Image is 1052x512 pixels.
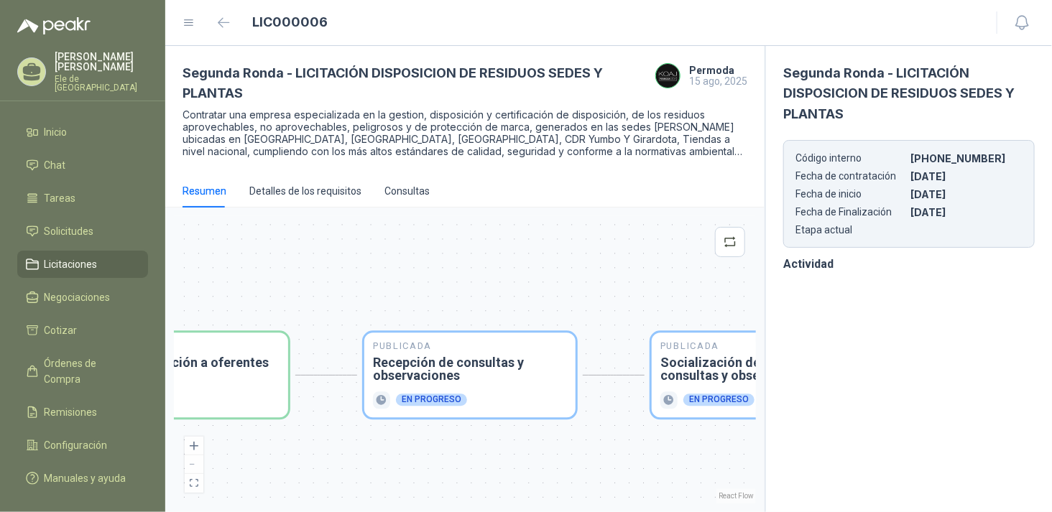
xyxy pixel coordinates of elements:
div: Resumen [183,183,226,199]
div: PublicadaEnvío de invitación a oferentes [77,332,288,417]
h1: LIC000006 [253,12,328,32]
div: React Flow controls [185,437,203,493]
h3: Recepción de consultas y observaciones [373,356,567,382]
h3: Actividad [783,255,1035,273]
button: fit view [185,474,203,493]
span: Manuales y ayuda [45,470,126,486]
span: Tareas [45,190,76,206]
p: [DATE] [910,206,1023,218]
button: zoom in [185,437,203,455]
h4: Permoda [689,65,747,75]
a: Configuración [17,432,148,459]
h3: Socialización de respuestas a consultas y observaciones [660,356,854,382]
span: Inicio [45,124,68,140]
p: [PHONE_NUMBER] [910,152,1023,164]
a: Chat [17,152,148,179]
p: Fecha de inicio [795,188,908,200]
div: Detalles de los requisitos [249,183,361,199]
div: Consultas [384,183,430,199]
span: Chat [45,157,66,173]
img: Company Logo [656,64,680,88]
a: Manuales y ayuda [17,465,148,492]
a: Solicitudes [17,218,148,245]
span: Cotizar [45,322,78,338]
button: retweet [715,227,745,257]
div: En progreso [683,394,755,406]
p: Publicada [660,341,854,350]
h3: Segunda Ronda - LICITACIÓN DISPOSICION DE RESIDUOS SEDES Y PLANTAS [183,63,655,104]
p: [DATE] [910,170,1023,182]
h3: Envío de invitación a oferentes [86,356,280,369]
p: 15 ago, 2025 [689,75,747,87]
p: Ele de [GEOGRAPHIC_DATA] [55,75,148,92]
span: Configuración [45,437,108,453]
div: PublicadaRecepción de consultas y observacionesEn progreso [364,332,576,417]
span: Solicitudes [45,223,94,239]
a: Tareas [17,185,148,212]
span: Negociaciones [45,289,111,305]
a: Negociaciones [17,284,148,311]
span: Licitaciones [45,256,98,272]
p: Código interno [795,152,908,164]
p: Fecha de contratación [795,170,908,182]
h3: Segunda Ronda - LICITACIÓN DISPOSICION DE RESIDUOS SEDES Y PLANTAS [783,63,1035,124]
a: Cotizar [17,317,148,344]
div: PublicadaSocialización de respuestas a consultas y observacionesEn progreso [652,332,863,417]
p: [DATE] [910,188,1023,200]
a: React Flow attribution [719,492,754,500]
p: Publicada [86,341,280,350]
a: Inicio [17,118,148,146]
div: En progreso [396,394,467,406]
button: zoom out [185,455,203,474]
p: [PERSON_NAME] [PERSON_NAME] [55,52,148,72]
p: Publicada [373,341,567,350]
p: Fecha de Finalización [795,206,908,218]
a: Remisiones [17,399,148,426]
span: Órdenes de Compra [45,355,134,387]
p: Contratar una empresa especializada en la gestion, disposición y certificación de disposición, de... [183,108,747,157]
img: Logo peakr [17,17,91,34]
a: Órdenes de Compra [17,350,148,393]
a: Licitaciones [17,251,148,278]
p: Etapa actual [795,224,908,236]
span: Remisiones [45,404,98,420]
